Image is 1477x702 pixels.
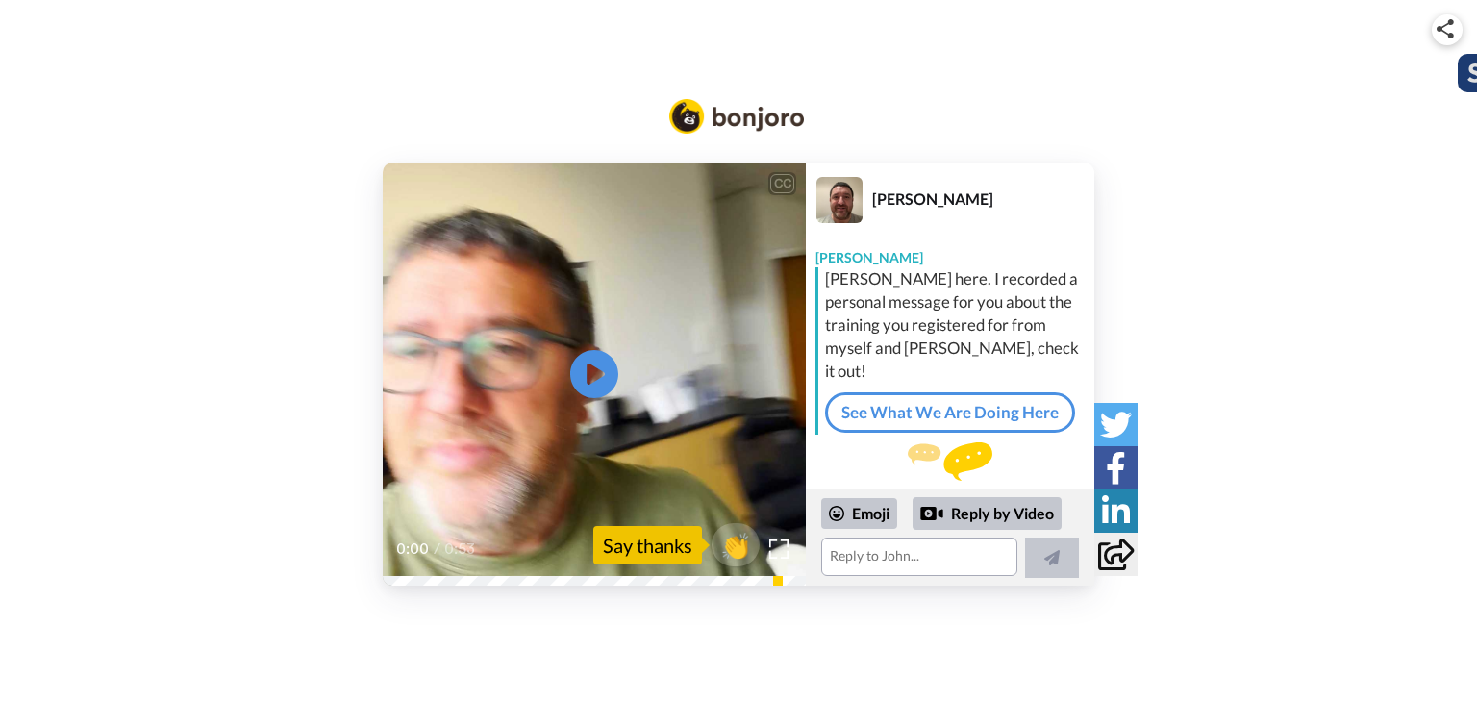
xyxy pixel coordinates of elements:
[434,538,440,561] span: /
[920,502,943,525] div: Reply by Video
[908,442,992,481] img: message.svg
[821,498,897,529] div: Emoji
[770,174,794,193] div: CC
[806,238,1094,267] div: [PERSON_NAME]
[816,177,863,223] img: Profile Image
[872,189,1093,208] div: [PERSON_NAME]
[712,530,760,561] span: 👏
[444,538,478,561] span: 0:53
[825,392,1075,433] a: See What We Are Doing Here
[769,539,789,559] img: Full screen
[593,526,702,564] div: Say thanks
[1437,19,1454,38] img: ic_share.svg
[396,538,430,561] span: 0:00
[913,497,1062,530] div: Reply by Video
[712,523,760,566] button: 👏
[669,99,804,134] img: Bonjoro Logo
[806,442,1094,513] div: Send [PERSON_NAME] a reply.
[825,267,1089,383] div: [PERSON_NAME] here. I recorded a personal message for you about the training you registered for f...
